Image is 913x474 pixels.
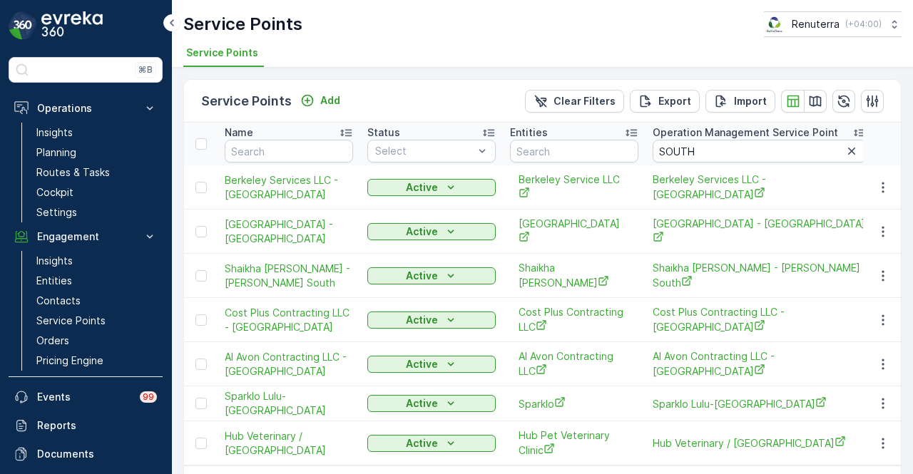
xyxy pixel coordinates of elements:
p: Service Points [201,91,292,111]
button: Import [705,90,775,113]
button: Active [367,267,496,284]
button: Active [367,435,496,452]
a: Al Avon Contracting LLC - Dubai South [225,350,353,378]
input: Search [510,140,638,163]
input: Search [225,140,353,163]
a: Insights [31,123,163,143]
span: Shaikha [PERSON_NAME] - [PERSON_NAME] South [225,262,353,290]
p: Status [367,125,400,140]
a: Berkeley Service LLC [519,172,630,202]
p: Service Points [36,314,106,328]
a: Pricing Engine [31,351,163,371]
a: Planning [31,143,163,163]
p: Active [406,436,438,450]
span: Cost Plus Contracting LLC - [GEOGRAPHIC_DATA] [225,306,353,334]
p: Reports [37,418,157,433]
button: Export [630,90,700,113]
a: Service Points [31,311,163,331]
button: Active [367,311,496,329]
a: Berkeley Services LLC - Meydan South [225,173,353,202]
span: [GEOGRAPHIC_DATA] - [GEOGRAPHIC_DATA] [653,217,867,246]
p: ( +04:00 ) [845,19,882,30]
div: Toggle Row Selected [195,314,207,326]
p: Planning [36,145,76,160]
p: Cockpit [36,185,73,200]
a: Cost Plus Contracting LLC - Dubai South [225,306,353,334]
p: Orders [36,334,69,348]
p: Documents [37,447,157,461]
span: Al Avon Contracting LLC - [GEOGRAPHIC_DATA] [653,349,867,378]
a: Events99 [9,383,163,411]
a: Al Avon Contracting LLC - Dubai South [653,349,867,378]
span: [GEOGRAPHIC_DATA] - [GEOGRAPHIC_DATA] [225,217,353,246]
button: Active [367,179,496,196]
a: Cost Plus Contracting LLC [519,305,630,334]
a: Documents [9,440,163,468]
p: Service Points [183,13,302,36]
span: Berkeley Services LLC - [GEOGRAPHIC_DATA] [225,173,353,202]
p: Select [375,144,474,158]
button: Active [367,223,496,240]
p: Insights [36,125,73,140]
a: Sparklo [519,396,630,411]
span: Al Avon Contracting LLC - [GEOGRAPHIC_DATA] [225,350,353,378]
p: Active [406,313,438,327]
p: Active [406,357,438,371]
p: Settings [36,205,77,220]
button: Add [295,92,346,109]
div: Toggle Row Selected [195,438,207,449]
a: Hub Pet Veterinary Clinic [519,428,630,458]
a: Shaikha Maryam Thani Juma Al Maktoum [519,261,630,290]
a: Saudi German Hospital - South Village [225,217,353,246]
p: Insights [36,254,73,268]
p: Entities [510,125,548,140]
a: Shaikha Maryam Thani Juma Al Maktoum - Al Barsha South [653,261,867,290]
span: Hub Veterinary / [GEOGRAPHIC_DATA] [653,436,867,450]
span: Hub Veterinary / [GEOGRAPHIC_DATA] [225,429,353,458]
button: Operations [9,94,163,123]
span: Berkeley Services LLC - [GEOGRAPHIC_DATA] [653,172,867,202]
img: logo [9,11,37,40]
a: Reports [9,411,163,440]
span: Shaikha [PERSON_NAME] - [PERSON_NAME] South [653,261,867,290]
p: Engagement [37,230,134,244]
p: Active [406,396,438,411]
a: Al Avon Contracting LLC [519,349,630,378]
span: Shaikha [PERSON_NAME] [519,261,630,290]
a: Orders [31,331,163,351]
button: Engagement [9,222,163,251]
p: Import [734,94,767,108]
button: Clear Filters [525,90,624,113]
a: Saudi German Hospital - South Village [653,217,867,246]
p: ⌘B [138,64,153,76]
span: Service Points [186,46,258,60]
span: [GEOGRAPHIC_DATA] [519,217,630,246]
div: Toggle Row Selected [195,359,207,370]
p: Active [406,269,438,283]
p: Name [225,125,253,140]
button: Active [367,356,496,373]
a: Shaikha Maryam Thani Juma Al Maktoum - Al Barsha South [225,262,353,290]
a: Contacts [31,291,163,311]
p: Contacts [36,294,81,308]
p: Operation Management Service Point [653,125,838,140]
a: Berkeley Services LLC - Meydan South [653,172,867,202]
input: Search [653,140,867,163]
button: Active [367,395,496,412]
div: Toggle Row Selected [195,270,207,282]
a: Cockpit [31,182,163,202]
div: Toggle Row Selected [195,182,207,193]
p: Routes & Tasks [36,165,110,180]
p: Pricing Engine [36,354,103,368]
a: Settings [31,202,163,222]
p: 99 [143,391,154,403]
a: Insights [31,251,163,271]
img: logo_dark-DEwI_e13.png [41,11,103,40]
a: Hub Veterinary / South Al Barsha [653,436,867,450]
img: Screenshot_2024-07-26_at_13.33.01.png [764,16,786,32]
p: Active [406,180,438,195]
